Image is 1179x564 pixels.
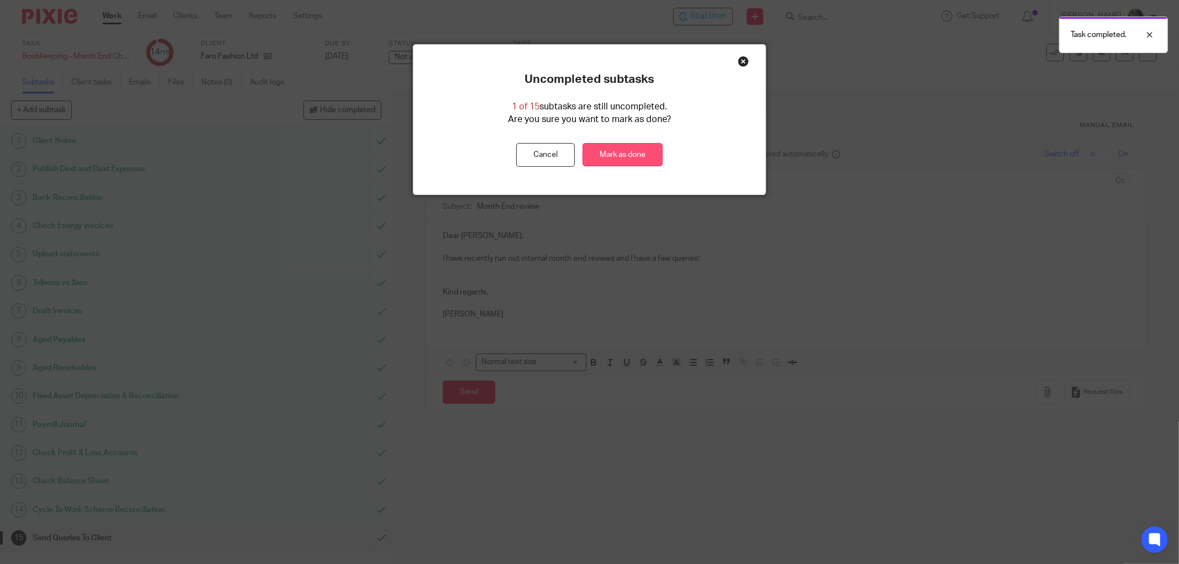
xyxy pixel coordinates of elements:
p: subtasks are still uncompleted. [512,101,667,113]
button: Cancel [516,143,575,167]
a: Mark as done [583,143,663,167]
span: 1 of 15 [512,102,539,111]
p: Are you sure you want to mark as done? [508,113,671,126]
p: Task completed. [1071,29,1126,40]
div: Close this dialog window [738,56,749,67]
p: Uncompleted subtasks [525,72,654,87]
